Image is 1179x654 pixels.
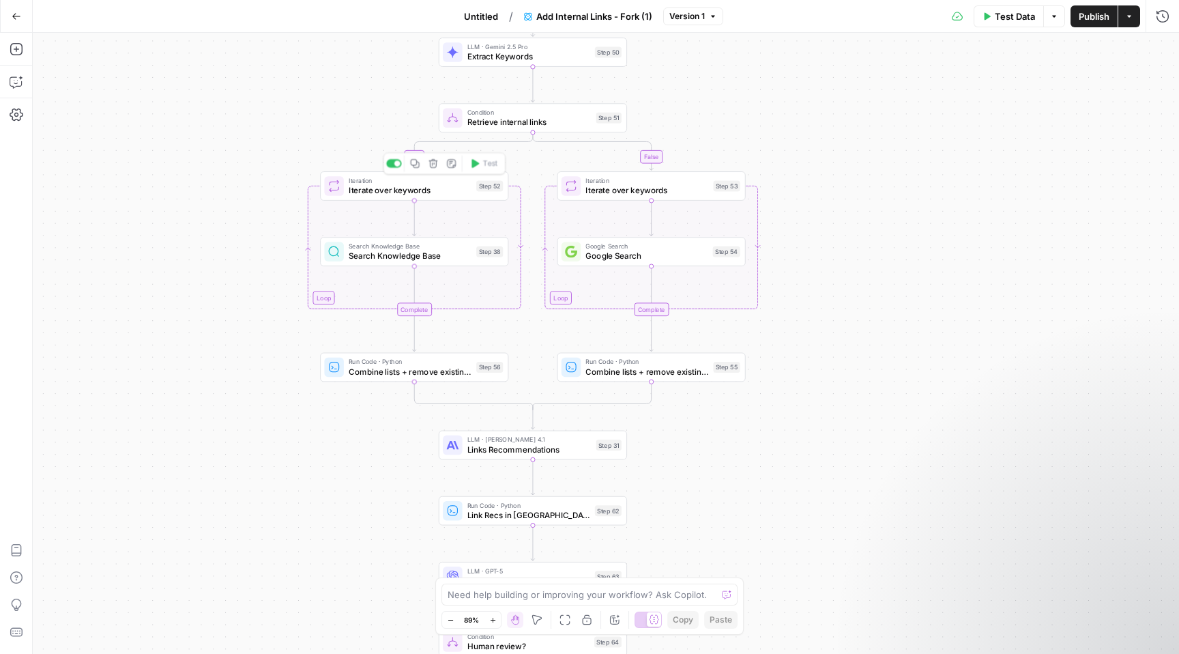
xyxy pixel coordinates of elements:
[596,440,622,451] div: Step 31
[439,38,627,67] div: LLM · Gemini 2.5 ProExtract KeywordsStep 50
[439,431,627,460] div: LLM · [PERSON_NAME] 4.1Links RecommendationsStep 31
[531,526,534,561] g: Edge from step_62 to step_63
[594,637,622,648] div: Step 64
[536,10,652,23] span: Add Internal Links - Fork (1)
[516,5,660,27] button: Add Internal Links - Fork (1)
[467,51,590,63] span: Extract Keywords
[667,611,699,629] button: Copy
[439,496,627,526] div: Run Code · PythonLink Recs in [GEOGRAPHIC_DATA]Step 62
[413,132,533,170] g: Edge from step_51 to step_52
[456,5,506,27] button: Untitled
[467,509,590,521] span: Link Recs in [GEOGRAPHIC_DATA]
[483,158,497,169] span: Test
[464,10,498,23] span: Untitled
[557,353,746,382] div: Run Code · PythonCombine lists + remove existing linksStep 55
[467,631,589,641] span: Condition
[650,316,653,352] g: Edge from step_53-iteration-end to step_55
[531,407,534,429] g: Edge from step_51-conditional-end to step_31
[585,250,708,262] span: Google Search
[557,171,746,201] div: LoopIterationIterate over keywordsStep 53
[413,316,416,352] g: Edge from step_52-iteration-end to step_56
[467,566,590,575] span: LLM · GPT-5
[467,640,589,653] span: Human review?
[595,571,622,582] div: Step 63
[413,201,416,236] g: Edge from step_52 to step_38
[439,103,627,132] div: ConditionRetrieve internal linksStep 51
[414,382,533,410] g: Edge from step_56 to step_51-conditional-end
[349,175,471,185] span: Iteration
[673,614,693,626] span: Copy
[595,505,622,516] div: Step 62
[349,184,471,197] span: Iterate over keywords
[585,175,708,185] span: Iteration
[320,353,508,382] div: Run Code · PythonCombine lists + remove existing linksStep 56
[467,435,592,444] span: LLM · [PERSON_NAME] 4.1
[585,357,708,367] span: Run Code · Python
[509,8,513,25] span: /
[349,250,471,262] span: Search Knowledge Base
[669,10,705,23] span: Version 1
[439,562,627,591] div: LLM · GPT-5Integrate Internal LinksStep 63
[467,42,590,51] span: LLM · Gemini 2.5 Pro
[704,611,738,629] button: Paste
[467,108,592,117] span: Condition
[467,443,592,455] span: Links Recommendations
[595,46,622,57] div: Step 50
[467,500,590,510] span: Run Code · Python
[533,382,652,410] g: Edge from step_55 to step_51-conditional-end
[596,113,622,124] div: Step 51
[349,357,471,367] span: Run Code · Python
[713,246,740,257] div: Step 54
[467,575,590,587] span: Integrate Internal Links
[557,303,746,317] div: Complete
[397,303,432,317] div: Complete
[1079,10,1109,23] span: Publish
[585,242,708,251] span: Google Search
[349,365,471,378] span: Combine lists + remove existing links
[531,1,534,37] g: Edge from step_61 to step_50
[663,8,723,25] button: Version 1
[476,246,503,257] div: Step 38
[650,201,653,236] g: Edge from step_53 to step_54
[320,171,508,201] div: LoopIterationIterate over keywordsStep 52Test
[533,132,653,170] g: Edge from step_51 to step_53
[476,180,503,191] div: Step 52
[467,116,592,128] span: Retrieve internal links
[585,365,708,378] span: Combine lists + remove existing links
[349,242,471,251] span: Search Knowledge Base
[995,10,1035,23] span: Test Data
[476,362,503,373] div: Step 56
[531,459,534,495] g: Edge from step_31 to step_62
[464,614,479,625] span: 89%
[634,303,669,317] div: Complete
[320,303,508,317] div: Complete
[974,5,1043,27] button: Test Data
[710,614,732,626] span: Paste
[714,362,740,373] div: Step 55
[1071,5,1118,27] button: Publish
[557,237,746,266] div: Google SearchGoogle SearchStep 54
[714,180,740,191] div: Step 53
[320,237,508,266] div: Search Knowledge BaseSearch Knowledge BaseStep 38
[531,67,534,102] g: Edge from step_50 to step_51
[585,184,708,197] span: Iterate over keywords
[465,156,502,171] button: Test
